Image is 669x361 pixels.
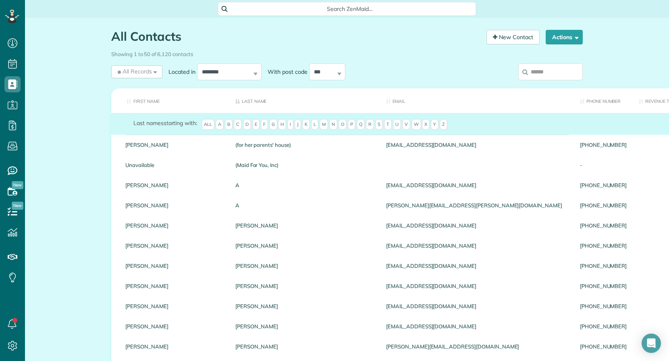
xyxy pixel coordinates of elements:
[302,119,310,130] span: K
[380,296,574,316] div: [EMAIL_ADDRESS][DOMAIN_NAME]
[111,30,480,43] h1: All Contacts
[574,276,633,296] div: [PHONE_NUMBER]
[375,119,383,130] span: S
[357,119,365,130] span: Q
[125,303,223,309] a: [PERSON_NAME]
[225,119,233,130] span: B
[202,119,214,130] span: All
[574,175,633,195] div: [PHONE_NUMBER]
[125,323,223,329] a: [PERSON_NAME]
[411,119,421,130] span: W
[125,182,223,188] a: [PERSON_NAME]
[125,142,223,148] a: [PERSON_NAME]
[234,119,242,130] span: C
[574,256,633,276] div: [PHONE_NUMBER]
[235,182,374,188] a: A
[261,119,268,130] span: F
[574,135,633,155] div: [PHONE_NUMBER]
[235,162,374,168] a: (Maid For You, Inc)
[431,119,438,130] span: Y
[133,119,197,127] label: starting with:
[235,323,374,329] a: [PERSON_NAME]
[125,283,223,289] a: [PERSON_NAME]
[125,223,223,228] a: [PERSON_NAME]
[380,215,574,236] div: [EMAIL_ADDRESS][DOMAIN_NAME]
[380,276,574,296] div: [EMAIL_ADDRESS][DOMAIN_NAME]
[295,119,301,130] span: J
[235,303,374,309] a: [PERSON_NAME]
[125,263,223,269] a: [PERSON_NAME]
[235,283,374,289] a: [PERSON_NAME]
[546,30,583,44] button: Actions
[125,202,223,208] a: [PERSON_NAME]
[12,181,23,189] span: New
[440,119,447,130] span: Z
[269,119,277,130] span: G
[111,88,229,113] th: First Name: activate to sort column ascending
[380,236,574,256] div: [EMAIL_ADDRESS][DOMAIN_NAME]
[642,334,661,353] div: Open Intercom Messenger
[162,68,197,76] label: Located in
[125,243,223,248] a: [PERSON_NAME]
[384,119,392,130] span: T
[320,119,328,130] span: M
[380,135,574,155] div: [EMAIL_ADDRESS][DOMAIN_NAME]
[339,119,347,130] span: O
[278,119,286,130] span: H
[133,119,164,127] span: Last names
[380,336,574,357] div: [PERSON_NAME][EMAIL_ADDRESS][DOMAIN_NAME]
[262,68,309,76] label: With post code
[574,88,633,113] th: Phone number: activate to sort column ascending
[422,119,430,130] span: X
[235,344,374,349] a: [PERSON_NAME]
[574,215,633,236] div: [PHONE_NUMBER]
[125,162,223,168] a: Unavailable
[311,119,318,130] span: L
[243,119,251,130] span: D
[287,119,293,130] span: I
[12,202,23,210] span: New
[380,316,574,336] div: [EMAIL_ADDRESS][DOMAIN_NAME]
[402,119,410,130] span: V
[116,67,152,75] span: All Records
[235,142,374,148] a: (for her parents' house)
[380,175,574,195] div: [EMAIL_ADDRESS][DOMAIN_NAME]
[380,256,574,276] div: [EMAIL_ADDRESS][DOMAIN_NAME]
[216,119,224,130] span: A
[329,119,337,130] span: N
[348,119,355,130] span: P
[574,296,633,316] div: [PHONE_NUMBER]
[380,88,574,113] th: Email: activate to sort column ascending
[574,236,633,256] div: [PHONE_NUMBER]
[252,119,260,130] span: E
[235,223,374,228] a: [PERSON_NAME]
[574,336,633,357] div: [PHONE_NUMBER]
[574,316,633,336] div: [PHONE_NUMBER]
[111,47,583,58] div: Showing 1 to 50 of 6,120 contacts
[393,119,401,130] span: U
[574,195,633,215] div: [PHONE_NUMBER]
[235,202,374,208] a: A
[229,88,380,113] th: Last Name: activate to sort column descending
[574,155,633,175] div: -
[380,195,574,215] div: [PERSON_NAME][EMAIL_ADDRESS][PERSON_NAME][DOMAIN_NAME]
[235,263,374,269] a: [PERSON_NAME]
[235,243,374,248] a: [PERSON_NAME]
[125,344,223,349] a: [PERSON_NAME]
[366,119,374,130] span: R
[486,30,540,44] a: New Contact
